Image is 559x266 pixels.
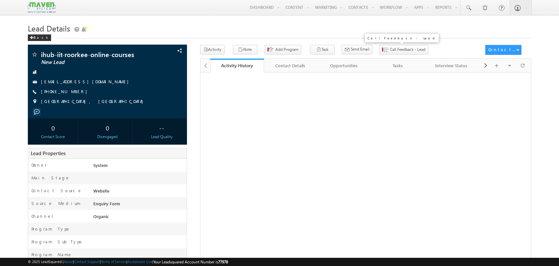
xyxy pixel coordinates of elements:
[92,188,187,197] div: Website
[127,259,152,264] a: Acceptable Use
[31,162,47,168] label: Owner
[84,122,131,134] div: 0
[310,45,335,54] button: Task
[31,188,82,194] label: Contact Source
[41,89,90,95] span: [PHONE_NUMBER]
[41,59,140,66] span: New Lead
[215,62,259,69] div: Activity History
[28,259,228,265] span: © 2025 LeadSquared | | | | |
[139,122,185,134] div: --
[31,252,72,257] label: Program Name
[41,51,140,58] span: ihub-iit-roorkee-online-courses
[425,59,478,72] a: Interview Status
[31,213,58,219] label: Channel
[28,34,54,40] a: Back
[92,162,187,171] div: System
[269,62,312,70] div: Contact Details
[31,226,70,232] label: Program Type
[64,259,73,264] a: About
[29,134,76,140] div: Contact Score
[342,45,372,54] button: Send Email
[200,45,225,54] button: Activity
[139,134,185,140] div: Lead Quality
[233,45,257,54] button: Note
[275,47,298,52] span: Add Program
[488,47,516,52] div: Contact Actions
[210,59,264,72] a: Activity History
[371,59,425,72] a: Tasks
[92,213,187,222] div: Organic
[28,23,70,33] span: Lead Details
[31,175,70,181] label: Main Stage
[485,45,521,55] button: Contact Actions
[367,36,436,40] p: Call Feedback - Lead
[390,47,425,52] span: Call Feedback - Lead
[31,239,83,245] label: Program SubType
[74,259,100,264] a: Contact Support
[28,34,51,41] div: Back
[323,62,365,70] div: Opportunities
[376,62,419,70] div: Tasks
[29,122,76,134] div: 0
[41,79,132,84] a: [EMAIL_ADDRESS][DOMAIN_NAME]
[153,259,228,264] span: Your Leadsquared Account Number is
[92,200,187,210] div: Enquiry Form
[218,259,228,264] span: 77978
[41,98,146,105] span: [GEOGRAPHIC_DATA], [GEOGRAPHIC_DATA]
[101,259,126,264] a: Terms of Service
[317,59,371,72] a: Opportunities
[351,46,369,52] span: Send Email
[265,45,301,54] button: Add Program
[31,150,65,156] span: Lead Properties
[430,62,473,70] div: Interview Status
[31,200,81,206] label: Source Medium
[379,45,428,54] button: Call Feedback - Lead
[264,59,318,72] a: Contact Details
[28,2,55,13] img: Custom Logo
[84,134,131,140] div: Disengaged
